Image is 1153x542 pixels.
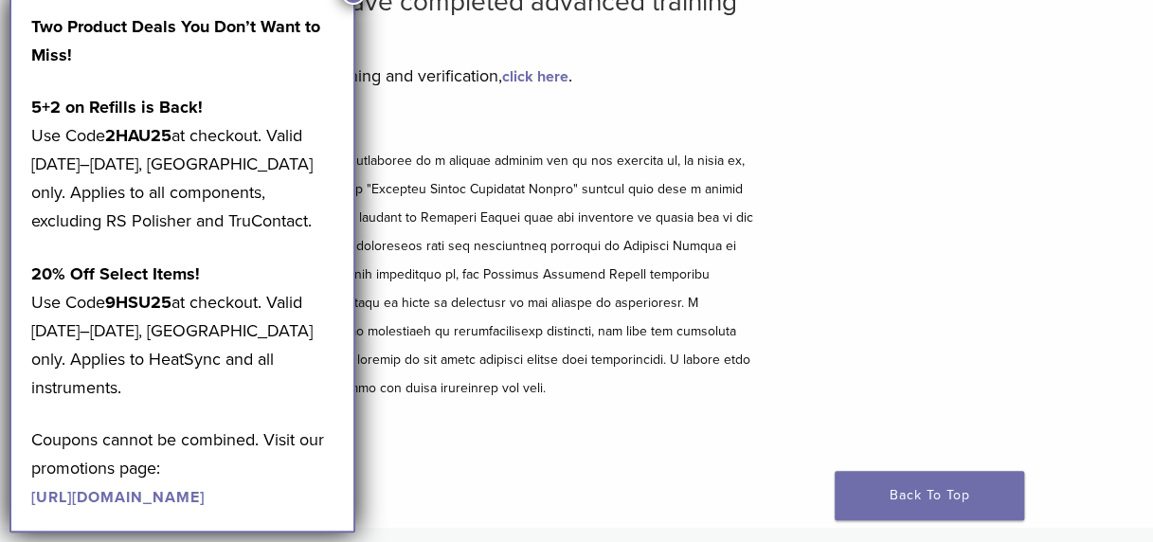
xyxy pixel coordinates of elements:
strong: 9HSU25 [105,292,171,313]
a: click here [502,67,568,86]
p: L ipsumdolor sita con adipisc eli se doeiusmod te Incididu utlaboree do m aliquae adminim ven qu ... [14,147,754,403]
p: To learn more about the different types of training and verification, . [14,62,754,90]
strong: Two Product Deals You Don’t Want to Miss! [31,16,320,65]
h5: Disclaimer and Release of Liability [14,115,754,137]
p: Use Code at checkout. Valid [DATE]–[DATE], [GEOGRAPHIC_DATA] only. Applies to all components, exc... [31,93,333,235]
p: Coupons cannot be combined. Visit our promotions page: [31,425,333,511]
strong: 2HAU25 [105,125,171,146]
strong: 5+2 on Refills is Back! [31,97,203,117]
strong: 20% Off Select Items! [31,263,200,284]
a: Back To Top [835,471,1024,520]
p: Use Code at checkout. Valid [DATE]–[DATE], [GEOGRAPHIC_DATA] only. Applies to HeatSync and all in... [31,260,333,402]
a: [URL][DOMAIN_NAME] [31,488,205,507]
